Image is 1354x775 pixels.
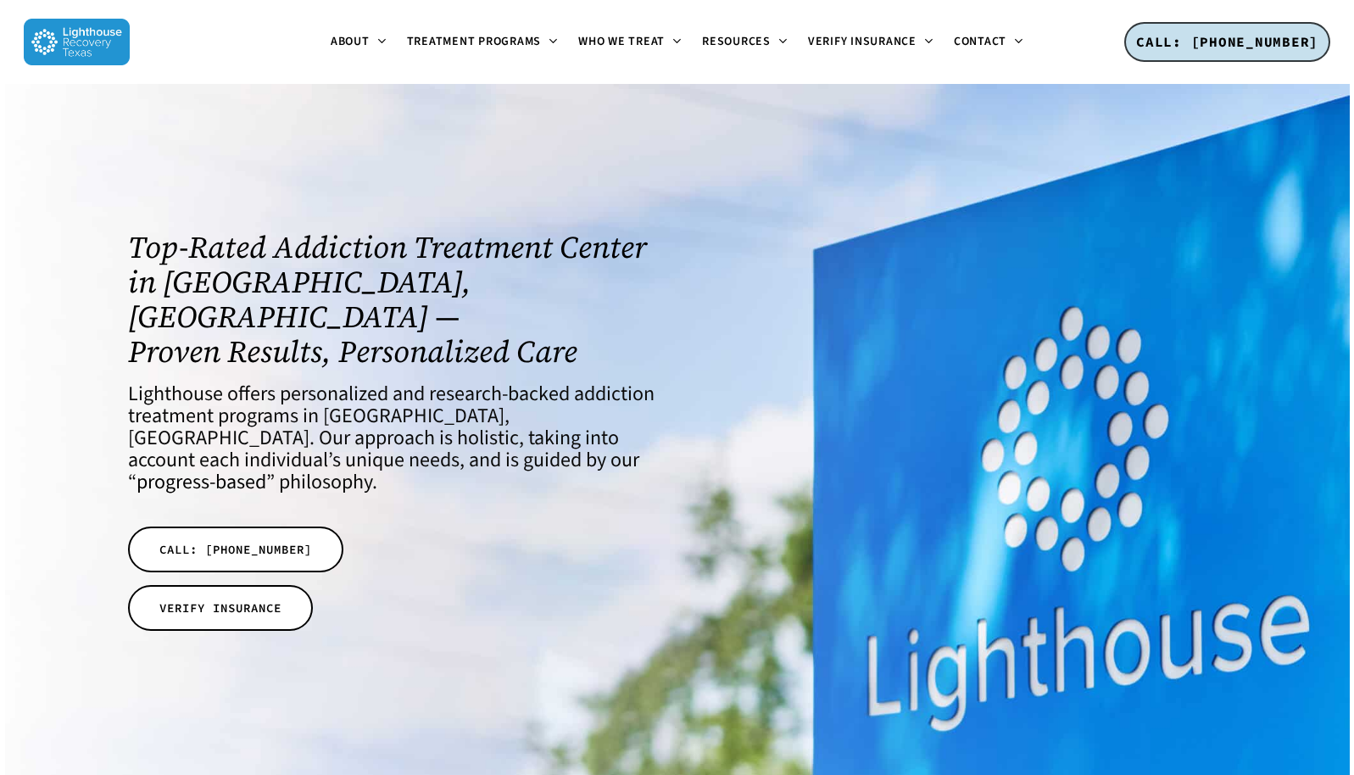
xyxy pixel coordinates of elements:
a: Treatment Programs [397,36,569,49]
span: CALL: [PHONE_NUMBER] [159,541,312,558]
a: CALL: [PHONE_NUMBER] [128,527,343,572]
a: progress-based [137,467,266,497]
h1: Top-Rated Addiction Treatment Center in [GEOGRAPHIC_DATA], [GEOGRAPHIC_DATA] — Proven Results, Pe... [128,230,655,369]
a: About [320,36,397,49]
span: About [331,33,370,50]
span: Who We Treat [578,33,665,50]
span: VERIFY INSURANCE [159,599,281,616]
span: Contact [954,33,1006,50]
a: Who We Treat [568,36,692,49]
span: CALL: [PHONE_NUMBER] [1136,33,1318,50]
a: Contact [944,36,1034,49]
span: Verify Insurance [808,33,917,50]
span: Resources [702,33,771,50]
span: Treatment Programs [407,33,542,50]
h4: Lighthouse offers personalized and research-backed addiction treatment programs in [GEOGRAPHIC_DA... [128,383,655,493]
a: Resources [692,36,798,49]
a: VERIFY INSURANCE [128,585,313,631]
img: Lighthouse Recovery Texas [24,19,130,65]
a: Verify Insurance [798,36,944,49]
a: CALL: [PHONE_NUMBER] [1124,22,1330,63]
